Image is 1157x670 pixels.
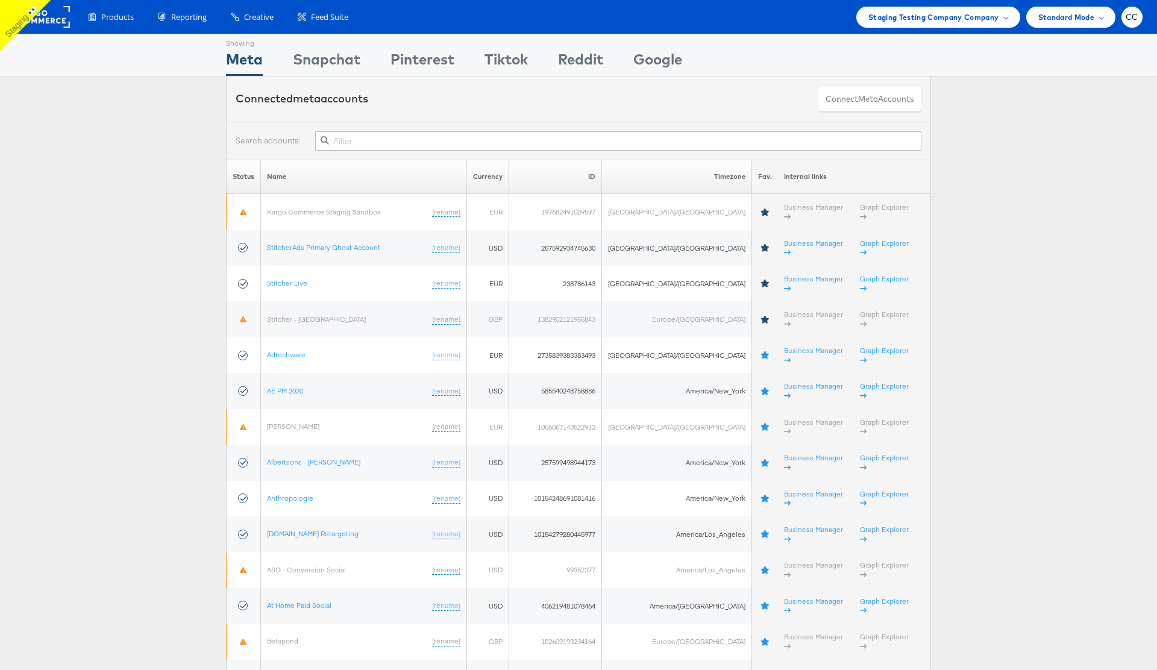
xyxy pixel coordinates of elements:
a: (rename) [432,565,460,575]
td: GBP [467,301,509,337]
a: (rename) [432,243,460,253]
span: CC [1126,13,1138,21]
td: [GEOGRAPHIC_DATA]/[GEOGRAPHIC_DATA] [602,337,752,373]
div: Pinterest [390,49,454,76]
th: Status [227,160,261,194]
a: Graph Explorer [860,560,909,579]
input: Filter [315,131,921,151]
td: 197682491089597 [509,194,602,230]
td: 585540248758886 [509,373,602,409]
a: Graph Explorer [860,381,909,400]
td: America/[GEOGRAPHIC_DATA] [602,588,752,624]
td: [GEOGRAPHIC_DATA]/[GEOGRAPHIC_DATA] [602,230,752,266]
td: Europe/[GEOGRAPHIC_DATA] [602,624,752,659]
td: [GEOGRAPHIC_DATA]/[GEOGRAPHIC_DATA] [602,409,752,445]
a: Graph Explorer [860,525,909,543]
span: Staging Testing Company Company [868,11,999,23]
td: USD [467,588,509,624]
a: Business Manager [784,381,843,400]
span: Standard Mode [1038,11,1094,23]
a: Graph Explorer [860,310,909,328]
a: Kargo Commerce Staging Sandbox [267,207,381,216]
th: ID [509,160,602,194]
td: EUR [467,337,509,373]
td: [GEOGRAPHIC_DATA]/[GEOGRAPHIC_DATA] [602,266,752,301]
a: (rename) [432,350,460,360]
td: America/New_York [602,445,752,480]
a: Business Manager [784,525,843,543]
div: Reddit [558,49,603,76]
td: 102609193234164 [509,624,602,659]
a: (rename) [432,493,460,504]
a: AE PM 2020 [267,386,303,395]
td: 10154279280445977 [509,516,602,552]
td: 10154248691081416 [509,481,602,516]
td: USD [467,230,509,266]
a: Business Manager [784,453,843,472]
button: ConnectmetaAccounts [818,86,921,113]
td: [GEOGRAPHIC_DATA]/[GEOGRAPHIC_DATA] [602,194,752,230]
div: Meta [226,49,263,76]
div: Connected accounts [236,91,368,107]
td: America/Los_Angeles [602,552,752,587]
a: Graph Explorer [860,274,909,293]
a: Business Manager [784,310,843,328]
a: (rename) [432,457,460,468]
a: Business Manager [784,274,843,293]
td: America/New_York [602,481,752,516]
td: 238786143 [509,266,602,301]
a: Business Manager [784,632,843,651]
td: GBP [467,624,509,659]
td: EUR [467,409,509,445]
a: (rename) [432,422,460,432]
a: Adtechware [267,350,306,359]
a: Business Manager [784,418,843,436]
td: 2735839383383493 [509,337,602,373]
a: [PERSON_NAME] [267,422,319,431]
td: USD [467,516,509,552]
span: meta [293,92,321,105]
td: EUR [467,266,509,301]
div: Showing [226,34,263,49]
a: (rename) [432,207,460,218]
td: 406219481078464 [509,588,602,624]
td: USD [467,481,509,516]
a: Business Manager [784,560,843,579]
td: 1006067143522912 [509,409,602,445]
a: (rename) [432,601,460,611]
a: Business Manager [784,239,843,257]
a: (rename) [432,529,460,539]
a: Graph Explorer [860,239,909,257]
a: Stitcher - [GEOGRAPHIC_DATA] [267,315,366,324]
a: Albertsons - [PERSON_NAME] [267,457,360,466]
th: Currency [467,160,509,194]
div: Tiktok [484,49,528,76]
a: StitcherAds Primary Ghost Account [267,243,380,252]
span: Feed Suite [311,11,348,23]
a: ASO - Conversion Social [267,565,346,574]
a: [DOMAIN_NAME] Retargeting [267,529,359,538]
div: Snapchat [293,49,360,76]
th: Timezone [602,160,752,194]
a: (rename) [432,315,460,325]
td: EUR [467,194,509,230]
td: Europe/[GEOGRAPHIC_DATA] [602,301,752,337]
span: Creative [244,11,274,23]
a: At Home Paid Social [267,601,331,610]
td: USD [467,445,509,480]
td: 257599498944173 [509,445,602,480]
a: Graph Explorer [860,346,909,365]
a: Graph Explorer [860,453,909,472]
div: Google [633,49,682,76]
span: Products [101,11,134,23]
td: America/New_York [602,373,752,409]
td: 257592934745630 [509,230,602,266]
a: Betapond [267,636,298,645]
td: USD [467,552,509,587]
th: Name [261,160,467,194]
a: Business Manager [784,346,843,365]
a: Business Manager [784,596,843,615]
td: 1382902121955843 [509,301,602,337]
a: (rename) [432,278,460,289]
a: Graph Explorer [860,596,909,615]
